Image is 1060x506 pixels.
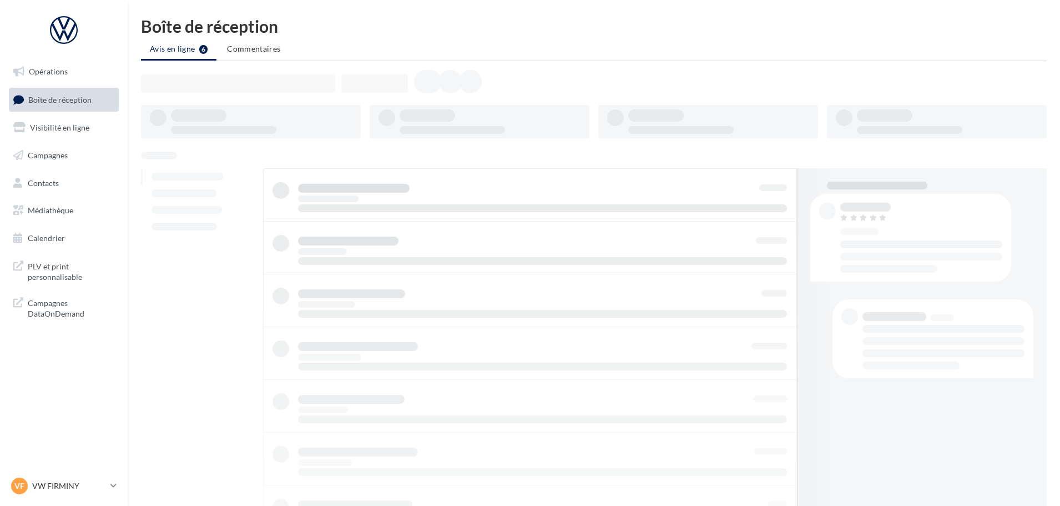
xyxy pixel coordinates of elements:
[28,259,114,283] span: PLV et print personnalisable
[141,18,1047,34] div: Boîte de réception
[7,291,121,324] a: Campagnes DataOnDemand
[9,475,119,497] a: VF VW FIRMINY
[28,295,114,319] span: Campagnes DataOnDemand
[28,233,65,243] span: Calendrier
[28,151,68,160] span: Campagnes
[7,88,121,112] a: Boîte de réception
[7,254,121,287] a: PLV et print personnalisable
[28,94,92,104] span: Boîte de réception
[29,67,68,76] span: Opérations
[28,178,59,187] span: Contacts
[28,206,73,215] span: Médiathèque
[30,123,89,132] span: Visibilité en ligne
[7,172,121,195] a: Contacts
[7,199,121,222] a: Médiathèque
[14,480,24,492] span: VF
[227,44,280,53] span: Commentaires
[7,144,121,167] a: Campagnes
[32,480,106,492] p: VW FIRMINY
[7,60,121,83] a: Opérations
[7,116,121,139] a: Visibilité en ligne
[7,227,121,250] a: Calendrier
